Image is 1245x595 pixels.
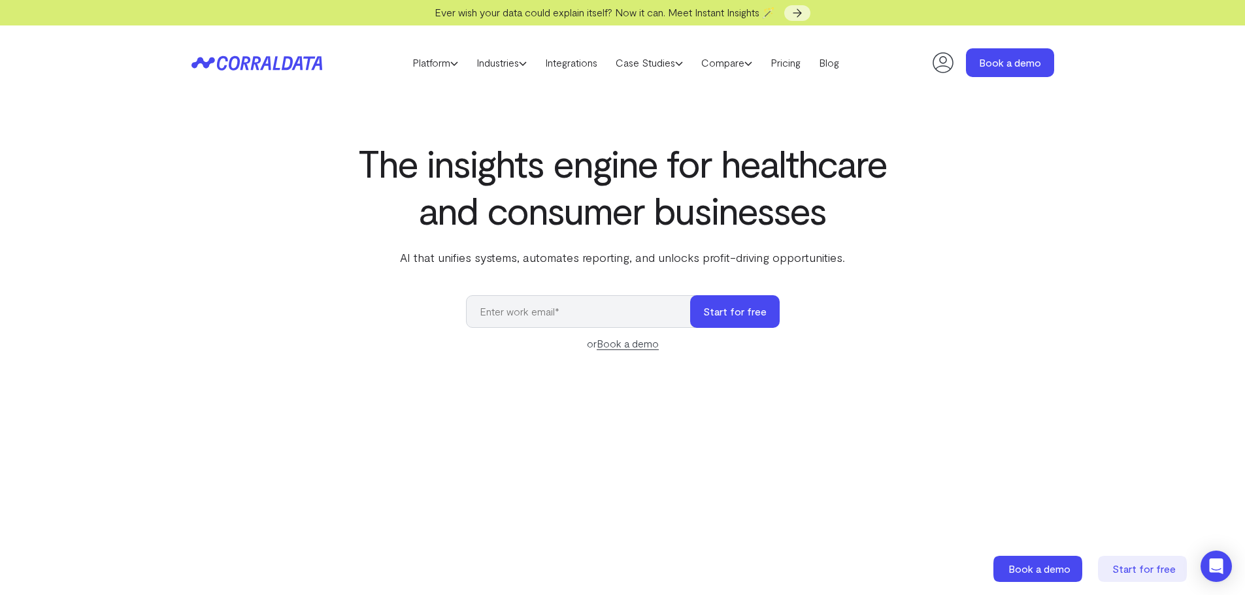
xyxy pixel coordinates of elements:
[597,337,659,350] a: Book a demo
[356,139,889,233] h1: The insights engine for healthcare and consumer businesses
[467,53,536,72] a: Industries
[606,53,692,72] a: Case Studies
[403,53,467,72] a: Platform
[466,295,703,328] input: Enter work email*
[356,249,889,266] p: AI that unifies systems, automates reporting, and unlocks profit-driving opportunities.
[810,53,848,72] a: Blog
[1098,556,1189,582] a: Start for free
[1201,551,1232,582] div: Open Intercom Messenger
[761,53,810,72] a: Pricing
[966,48,1054,77] a: Book a demo
[993,556,1085,582] a: Book a demo
[1008,562,1071,575] span: Book a demo
[466,336,780,351] div: or
[435,6,775,18] span: Ever wish your data could explain itself? Now it can. Meet Instant Insights 🪄
[536,53,606,72] a: Integrations
[1112,562,1176,575] span: Start for free
[692,53,761,72] a: Compare
[690,295,780,328] button: Start for free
